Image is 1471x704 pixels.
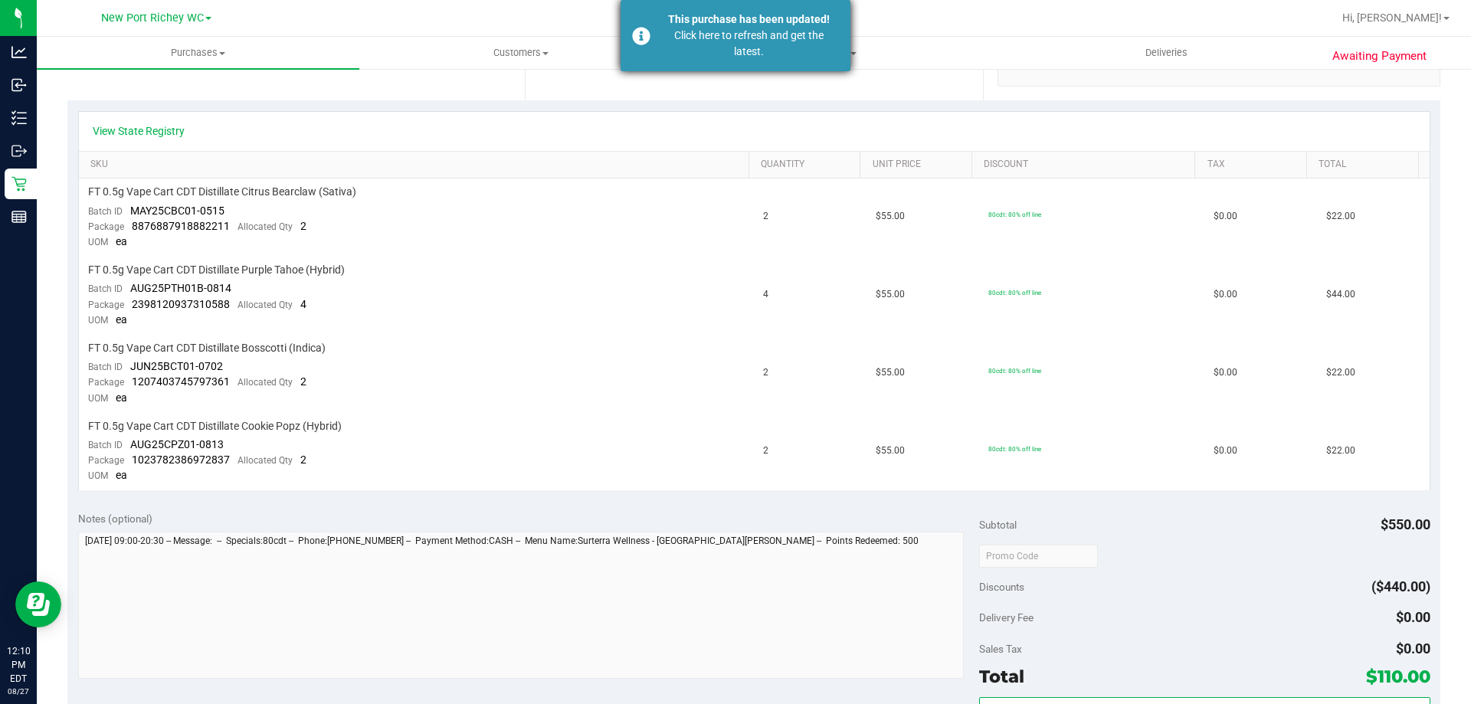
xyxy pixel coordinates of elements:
span: FT 0.5g Vape Cart CDT Distillate Citrus Bearclaw (Sativa) [88,185,356,199]
span: Allocated Qty [238,455,293,466]
span: $22.00 [1326,209,1355,224]
span: 2 [300,220,306,232]
inline-svg: Analytics [11,44,27,60]
a: Purchases [37,37,359,69]
span: $0.00 [1214,287,1237,302]
a: Tax [1207,159,1301,171]
span: Batch ID [88,206,123,217]
span: $110.00 [1366,666,1430,687]
span: 2398120937310588 [132,298,230,310]
inline-svg: Reports [11,209,27,224]
span: 80cdt: 80% off line [988,289,1041,296]
p: 08/27 [7,686,30,697]
div: This purchase has been updated! [659,11,839,28]
span: UOM [88,315,108,326]
a: Discount [984,159,1189,171]
span: $0.00 [1214,444,1237,458]
inline-svg: Inventory [11,110,27,126]
span: $55.00 [876,444,905,458]
span: $0.00 [1214,209,1237,224]
span: FT 0.5g Vape Cart CDT Distillate Purple Tahoe (Hybrid) [88,263,345,277]
span: 2 [763,209,768,224]
span: Notes (optional) [78,512,152,525]
p: 12:10 PM EDT [7,644,30,686]
span: Allocated Qty [238,300,293,310]
inline-svg: Inbound [11,77,27,93]
a: Total [1319,159,1412,171]
inline-svg: Retail [11,176,27,192]
span: 8876887918882211 [132,220,230,232]
span: $55.00 [876,209,905,224]
span: AUG25PTH01B-0814 [130,282,231,294]
span: 80cdt: 80% off line [988,445,1041,453]
span: Batch ID [88,440,123,450]
span: $55.00 [876,365,905,380]
span: Package [88,300,124,310]
span: New Port Richey WC [101,11,204,25]
span: ea [116,469,127,481]
span: ($440.00) [1371,578,1430,594]
span: MAY25CBC01-0515 [130,205,224,217]
span: AUG25CPZ01-0813 [130,438,224,450]
span: $22.00 [1326,444,1355,458]
span: 2 [763,444,768,458]
span: FT 0.5g Vape Cart CDT Distillate Bosscotti (Indica) [88,341,326,355]
a: SKU [90,159,742,171]
span: $22.00 [1326,365,1355,380]
span: Package [88,377,124,388]
span: $55.00 [876,287,905,302]
span: ea [116,313,127,326]
span: Purchases [37,46,359,60]
span: Batch ID [88,362,123,372]
span: Package [88,221,124,232]
span: Subtotal [979,519,1017,531]
iframe: Resource center [15,581,61,627]
span: Total [979,666,1024,687]
span: Allocated Qty [238,221,293,232]
span: Customers [360,46,681,60]
span: 2 [763,365,768,380]
span: Allocated Qty [238,377,293,388]
input: Promo Code [979,545,1098,568]
a: Unit Price [873,159,966,171]
span: Package [88,455,124,466]
span: ea [116,235,127,247]
span: Awaiting Payment [1332,47,1427,65]
span: $44.00 [1326,287,1355,302]
span: 80cdt: 80% off line [988,367,1041,375]
span: UOM [88,470,108,481]
span: Hi, [PERSON_NAME]! [1342,11,1442,24]
span: Delivery Fee [979,611,1034,624]
inline-svg: Outbound [11,143,27,159]
span: Discounts [979,573,1024,601]
span: 4 [300,298,306,310]
span: $0.00 [1396,609,1430,625]
span: 1023782386972837 [132,454,230,466]
a: View State Registry [93,123,185,139]
span: 1207403745797361 [132,375,230,388]
span: $550.00 [1381,516,1430,532]
div: Click here to refresh and get the latest. [659,28,839,60]
a: Quantity [761,159,854,171]
span: 80cdt: 80% off line [988,211,1041,218]
span: UOM [88,393,108,404]
span: Deliveries [1125,46,1208,60]
a: Deliveries [1005,37,1328,69]
span: $0.00 [1396,640,1430,657]
span: JUN25BCT01-0702 [130,360,223,372]
span: Batch ID [88,283,123,294]
span: 2 [300,375,306,388]
span: 4 [763,287,768,302]
span: $0.00 [1214,365,1237,380]
span: FT 0.5g Vape Cart CDT Distillate Cookie Popz (Hybrid) [88,419,342,434]
span: ea [116,391,127,404]
span: UOM [88,237,108,247]
span: 2 [300,454,306,466]
a: Customers [359,37,682,69]
span: Sales Tax [979,643,1022,655]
